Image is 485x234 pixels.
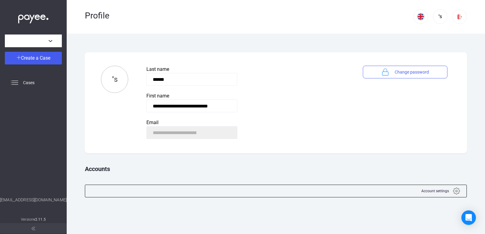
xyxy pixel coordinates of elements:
button: Create a Case [5,52,62,64]
img: logout-red [457,14,463,20]
button: logout-red [452,9,467,24]
div: "s [435,13,445,20]
span: Change password [395,68,429,76]
div: First name [146,92,345,100]
strong: v2.11.5 [33,217,46,222]
img: arrow-double-left-grey.svg [32,227,35,230]
button: Account settings [415,185,467,197]
div: Profile [85,11,413,21]
span: Account settings [421,187,449,195]
div: Accounts [85,156,467,182]
span: "s [112,75,118,84]
div: Open Intercom Messenger [461,210,476,225]
img: lock-blue [382,68,389,76]
img: gear.svg [453,187,460,195]
span: Create a Case [21,55,50,61]
img: list.svg [11,79,18,86]
span: Cases [23,79,35,86]
button: "s [101,66,128,93]
div: Email [146,119,345,126]
img: EN [417,13,424,20]
img: plus-white.svg [17,55,21,60]
button: lock-blueChange password [363,66,447,78]
img: white-payee-white-dot.svg [18,11,48,24]
div: Last name [146,66,345,73]
button: EN [413,9,428,24]
button: "s [433,9,447,24]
